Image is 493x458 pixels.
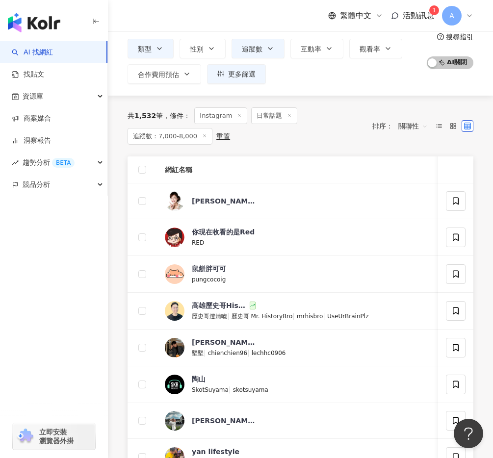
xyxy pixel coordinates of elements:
[192,350,204,356] span: 堅堅
[372,118,433,134] div: 排序：
[192,196,256,206] div: [PERSON_NAME]
[192,227,255,237] div: 你現在收看的是Red
[429,5,439,15] sup: 1
[12,48,53,57] a: searchAI 找網紅
[39,428,74,445] span: 立即安裝 瀏覽器外掛
[216,132,230,140] div: 重置
[13,423,95,450] a: chrome extension立即安裝 瀏覽器外掛
[446,33,473,41] div: 搜尋指引
[340,10,371,21] span: 繁體中文
[454,419,483,448] iframe: Help Scout Beacon - Open
[290,39,343,58] button: 互動率
[165,228,184,247] img: KOL Avatar
[165,337,437,358] a: KOL Avatar[PERSON_NAME]堅堅|chienchien96|lechhc0906
[165,411,437,431] a: KOL Avatar[PERSON_NAME]在日本
[138,71,179,78] span: 合作費用預估
[194,107,247,124] span: Instagram
[204,349,208,356] span: |
[449,10,454,21] span: A
[134,112,156,120] span: 1,532
[16,429,35,444] img: chrome extension
[323,312,327,320] span: |
[192,313,227,320] span: 歷史哥澄清唬
[23,152,75,174] span: 趨勢分析
[23,174,50,196] span: 競品分析
[12,136,51,146] a: 洞察報告
[165,264,184,284] img: KOL Avatar
[138,45,152,53] span: 類型
[252,350,286,356] span: lechhc0906
[192,337,256,347] div: [PERSON_NAME]
[157,156,445,183] th: 網紅名稱
[190,45,204,53] span: 性別
[301,45,321,53] span: 互動率
[165,264,437,284] a: KOL Avatar鼠餅胖可可pungcocoig
[242,45,262,53] span: 追蹤數
[192,386,229,393] span: SkotSuyama
[165,338,184,357] img: KOL Avatar
[12,70,44,79] a: 找貼文
[165,301,437,321] a: KOL Avatar高雄歷史哥HistoryBro歷史哥澄清唬|歷史哥 Mr. HistoryBro|mrhisbro|UseUrBrainPlz
[398,118,428,134] span: 關聯性
[192,301,248,310] div: 高雄歷史哥HistoryBro
[247,349,252,356] span: |
[128,128,212,145] span: 追蹤數：7,000-8,000
[163,112,190,120] span: 條件 ：
[165,301,184,321] img: KOL Avatar
[207,64,266,84] button: 更多篩選
[403,11,434,20] span: 活動訊息
[232,39,285,58] button: 追蹤數
[232,313,293,320] span: 歷史哥 Mr. HistoryBro
[8,13,60,32] img: logo
[349,39,402,58] button: 觀看率
[292,312,297,320] span: |
[165,191,437,211] a: KOL Avatar[PERSON_NAME]
[128,64,201,84] button: 合作費用預估
[208,350,247,356] span: chienchien96
[192,447,239,457] div: yan lifestyle
[192,374,206,384] div: 陶山
[432,7,436,14] span: 1
[128,112,163,120] div: 共 筆
[360,45,380,53] span: 觀看率
[23,85,43,107] span: 資源庫
[165,374,437,395] a: KOL Avatar陶山SkotSuyama|skotsuyama
[165,227,437,248] a: KOL Avatar你現在收看的是RedRED
[12,159,19,166] span: rise
[227,312,232,320] span: |
[192,276,226,283] span: pungcocoig
[437,33,444,40] span: question-circle
[192,264,226,274] div: 鼠餅胖可可
[165,191,184,211] img: KOL Avatar
[165,411,184,431] img: KOL Avatar
[165,375,184,394] img: KOL Avatar
[251,107,297,124] span: 日常話題
[128,39,174,58] button: 類型
[52,158,75,168] div: BETA
[192,239,204,246] span: RED
[12,114,51,124] a: 商案媒合
[297,313,323,320] span: mrhisbro
[233,386,268,393] span: skotsuyama
[192,416,256,426] div: [PERSON_NAME]在日本
[180,39,226,58] button: 性別
[228,70,256,78] span: 更多篩選
[229,385,233,393] span: |
[327,313,368,320] span: UseUrBrainPlz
